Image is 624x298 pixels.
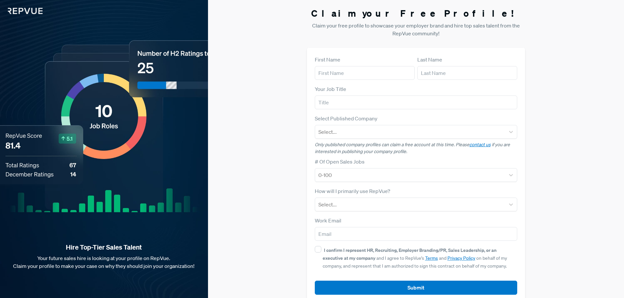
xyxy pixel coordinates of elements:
label: Work Email [315,217,341,224]
label: Select Published Company [315,114,377,122]
p: Your future sales hire is looking at your profile on RepVue. Claim your profile to make your case... [10,254,198,270]
input: Last Name [417,66,517,80]
input: First Name [315,66,415,80]
label: How will I primarily use RepVue? [315,187,390,195]
button: Submit [315,281,518,295]
label: First Name [315,56,340,63]
label: # Of Open Sales Jobs [315,158,365,166]
input: Title [315,96,518,109]
a: Privacy Policy [447,255,475,261]
a: Terms [425,255,438,261]
p: Only published company profiles can claim a free account at this time. Please if you are interest... [315,141,518,155]
h3: Claim your Free Profile! [307,8,525,19]
label: Last Name [417,56,442,63]
p: Claim your free profile to showcase your employer brand and hire top sales talent from the RepVue... [307,22,525,37]
input: Email [315,227,518,241]
strong: I confirm I represent HR, Recruiting, Employer Branding/PR, Sales Leadership, or an executive at ... [323,247,497,261]
span: and I agree to RepVue’s and on behalf of my company, and represent that I am authorized to sign t... [323,247,507,269]
strong: Hire Top-Tier Sales Talent [10,243,198,252]
a: contact us [469,142,491,148]
label: Your Job Title [315,85,346,93]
